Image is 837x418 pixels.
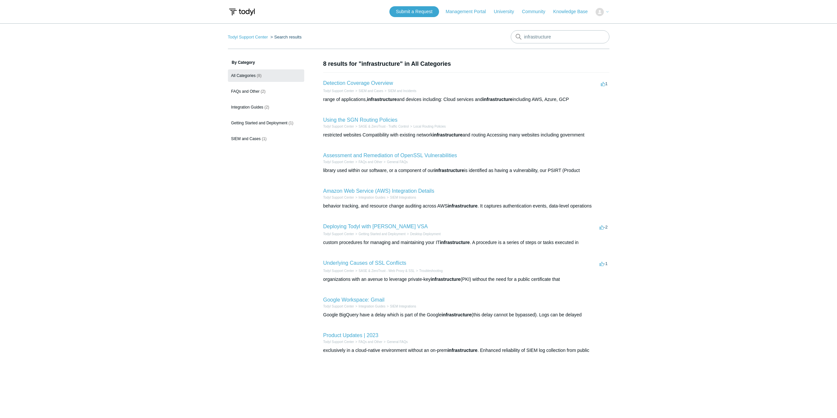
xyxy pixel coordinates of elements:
em: infrastructure [434,168,464,173]
a: Getting Started and Deployment (1) [228,117,304,129]
a: FAQs and Other [358,160,382,164]
em: infrastructure [431,277,460,282]
span: (1) [262,136,267,141]
a: Todyl Support Center [323,305,354,308]
li: Integration Guides [354,304,385,309]
li: SIEM and Cases [354,88,383,93]
li: Troubleshooting [415,268,443,273]
input: Search [511,30,609,43]
li: Todyl Support Center [228,35,269,39]
div: behavior tracking, and resource change auditing across AWS . It captures authentication events, d... [323,203,609,209]
em: infrastructure [448,348,478,353]
em: infrastructure [482,97,512,102]
a: Amazon Web Service (AWS) Integration Details [323,188,434,194]
span: Integration Guides [231,105,263,110]
li: Todyl Support Center [323,304,354,309]
li: Todyl Support Center [323,339,354,344]
span: 1 [601,81,607,86]
a: Todyl Support Center [323,196,354,199]
a: Desktop Deployment [410,232,441,236]
span: (8) [257,73,262,78]
a: General FAQs [387,340,407,344]
a: SIEM Integrations [390,196,416,199]
li: General FAQs [382,160,408,164]
a: Local Routing Policies [413,125,446,128]
span: -2 [600,225,608,230]
li: Integration Guides [354,195,385,200]
li: FAQs and Other [354,339,382,344]
li: Todyl Support Center [323,88,354,93]
a: University [494,8,520,15]
em: infrastructure [442,312,472,317]
li: Getting Started and Deployment [354,232,406,236]
a: Submit a Request [389,6,439,17]
div: Google BigQuery have a delay which is part of the Google (this delay cannot be bypassed). Logs ca... [323,311,609,318]
span: -1 [600,261,608,266]
li: Desktop Deployment [406,232,441,236]
span: (2) [264,105,269,110]
li: General FAQs [382,339,408,344]
div: restricted websites Compatibility with existing network and routing Accessing many websites inclu... [323,132,609,138]
li: Search results [269,35,302,39]
a: Todyl Support Center [323,125,354,128]
div: custom procedures for managing and maintaining your IT . A procedure is a series of steps or task... [323,239,609,246]
a: Community [522,8,552,15]
a: SASE & ZeroTrust - Traffic Control [358,125,409,128]
div: range of applications, and devices including: Cloud services and including AWS, Azure, GCP [323,96,609,103]
span: FAQs and Other [231,89,260,94]
a: Todyl Support Center [323,340,354,344]
a: SIEM and Cases [358,89,383,93]
li: SIEM and Incidents [383,88,416,93]
a: Todyl Support Center [323,269,354,273]
li: Todyl Support Center [323,268,354,273]
h1: 8 results for "infrastructure" in All Categories [323,60,609,68]
li: SIEM Integrations [385,304,416,309]
span: Getting Started and Deployment [231,121,287,125]
a: Todyl Support Center [323,89,354,93]
li: Todyl Support Center [323,124,354,129]
em: infrastructure [440,240,470,245]
a: SIEM and Cases (1) [228,133,304,145]
a: Integration Guides [358,305,385,308]
a: Deploying Todyl with [PERSON_NAME] VSA [323,224,428,229]
div: library used within our software, or a component of our is identified as having a vulnerability, ... [323,167,609,174]
a: Product Updates | 2023 [323,332,379,338]
a: All Categories (8) [228,69,304,82]
em: infrastructure [367,97,397,102]
a: Integration Guides [358,196,385,199]
a: Assessment and Remediation of OpenSSL Vulnerabilities [323,153,457,158]
a: Knowledge Base [553,8,594,15]
h3: By Category [228,60,304,65]
li: FAQs and Other [354,160,382,164]
div: exclusively in a cloud-native environment without an on-prem . Enhanced reliability of SIEM log c... [323,347,609,354]
span: (2) [261,89,266,94]
a: Detection Coverage Overview [323,80,393,86]
li: Todyl Support Center [323,232,354,236]
span: All Categories [231,73,256,78]
li: Todyl Support Center [323,195,354,200]
a: Using the SGN Routing Policies [323,117,398,123]
li: SASE & ZeroTrust - Web Proxy & SSL [354,268,414,273]
a: Getting Started and Deployment [358,232,406,236]
a: FAQs and Other (2) [228,85,304,98]
span: (1) [288,121,293,125]
a: SASE & ZeroTrust - Web Proxy & SSL [358,269,415,273]
a: Underlying Causes of SSL Conflicts [323,260,406,266]
a: Management Portal [446,8,492,15]
a: Troubleshooting [419,269,443,273]
li: SIEM Integrations [385,195,416,200]
a: Todyl Support Center [323,160,354,164]
div: organizations with an avenue to leverage private-key (PKI) without the need for a public certific... [323,276,609,283]
a: FAQs and Other [358,340,382,344]
em: infrastructure [448,203,478,209]
a: Integration Guides (2) [228,101,304,113]
a: Google Workspace: Gmail [323,297,384,303]
a: Todyl Support Center [228,35,268,39]
em: infrastructure [433,132,463,137]
a: Todyl Support Center [323,232,354,236]
span: SIEM and Cases [231,136,261,141]
li: Local Routing Policies [409,124,446,129]
a: General FAQs [387,160,407,164]
a: SIEM and Incidents [388,89,416,93]
li: SASE & ZeroTrust - Traffic Control [354,124,409,129]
